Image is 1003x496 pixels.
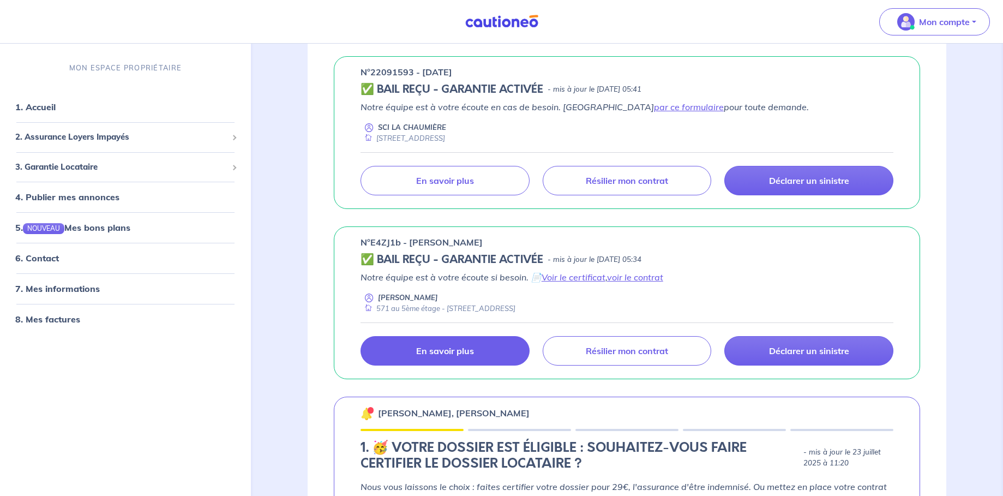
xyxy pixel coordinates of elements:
a: Déclarer un sinistre [724,166,893,195]
img: illu_account_valid_menu.svg [897,13,915,31]
div: 3. Garantie Locataire [4,157,247,178]
p: [PERSON_NAME] [378,292,438,303]
a: 1. Accueil [15,101,56,112]
p: - mis à jour le [DATE] 05:34 [548,254,641,265]
a: En savoir plus [361,166,530,195]
a: 6. Contact [15,253,59,264]
a: Résilier mon contrat [543,336,712,366]
p: n°22091593 - [DATE] [361,65,452,79]
p: Résilier mon contrat [586,175,668,186]
a: voir le contrat [607,272,663,283]
h4: 1. 🥳 VOTRE DOSSIER EST ÉLIGIBLE : SOUHAITEZ-VOUS FAIRE CERTIFIER LE DOSSIER LOCATAIRE ? [361,440,800,471]
p: Notre équipe est à votre écoute si besoin. 📄 , [361,271,893,284]
img: Cautioneo [461,15,543,28]
a: Déclarer un sinistre [724,336,893,366]
p: Résilier mon contrat [586,345,668,356]
div: 6. Contact [4,247,247,269]
a: par ce formulaire [654,101,724,112]
a: 8. Mes factures [15,314,80,325]
img: 🔔 [361,407,374,420]
p: En savoir plus [416,345,474,356]
p: Déclarer un sinistre [769,345,849,356]
a: 7. Mes informations [15,283,100,294]
p: Mon compte [919,15,970,28]
div: state: CONTRACT-VALIDATED, Context: ,MAYBE-CERTIFICATE,,LESSOR-DOCUMENTS,IS-ODEALIM [361,83,893,96]
a: 4. Publier mes annonces [15,192,119,202]
p: - mis à jour le 23 juillet 2025 à 11:20 [803,447,893,469]
div: [STREET_ADDRESS] [361,133,445,144]
span: 3. Garantie Locataire [15,161,227,174]
div: state: CONTRACT-VALIDATED, Context: NEW,MAYBE-CERTIFICATE,ALONE,LESSOR-DOCUMENTS [361,253,893,266]
div: 1. Accueil [4,96,247,118]
a: Résilier mon contrat [543,166,712,195]
div: 8. Mes factures [4,308,247,330]
div: state: CERTIFICATION-CHOICE, Context: NEW,MAYBE-CERTIFICATE,RELATIONSHIP,LESSOR-DOCUMENTS [361,440,893,476]
div: 7. Mes informations [4,278,247,300]
button: illu_account_valid_menu.svgMon compte [879,8,990,35]
p: - mis à jour le [DATE] 05:41 [548,84,641,95]
p: n°E4ZJ1b - [PERSON_NAME] [361,236,483,249]
p: En savoir plus [416,175,474,186]
a: En savoir plus [361,336,530,366]
p: Déclarer un sinistre [769,175,849,186]
span: 2. Assurance Loyers Impayés [15,131,227,144]
p: SCI LA CHAUMIÈRE [378,122,446,133]
h5: ✅ BAIL REÇU - GARANTIE ACTIVÉE [361,253,543,266]
p: [PERSON_NAME], [PERSON_NAME] [378,407,530,420]
div: 5.NOUVEAUMes bons plans [4,217,247,238]
div: 2. Assurance Loyers Impayés [4,127,247,148]
p: MON ESPACE PROPRIÉTAIRE [69,63,182,73]
a: Voir le certificat [542,272,605,283]
div: 571 au 5ème étage - [STREET_ADDRESS] [361,303,515,314]
a: 5.NOUVEAUMes bons plans [15,222,130,233]
div: 4. Publier mes annonces [4,186,247,208]
h5: ✅ BAIL REÇU - GARANTIE ACTIVÉE [361,83,543,96]
p: Notre équipe est à votre écoute en cas de besoin. [GEOGRAPHIC_DATA] pour toute demande. [361,100,893,113]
